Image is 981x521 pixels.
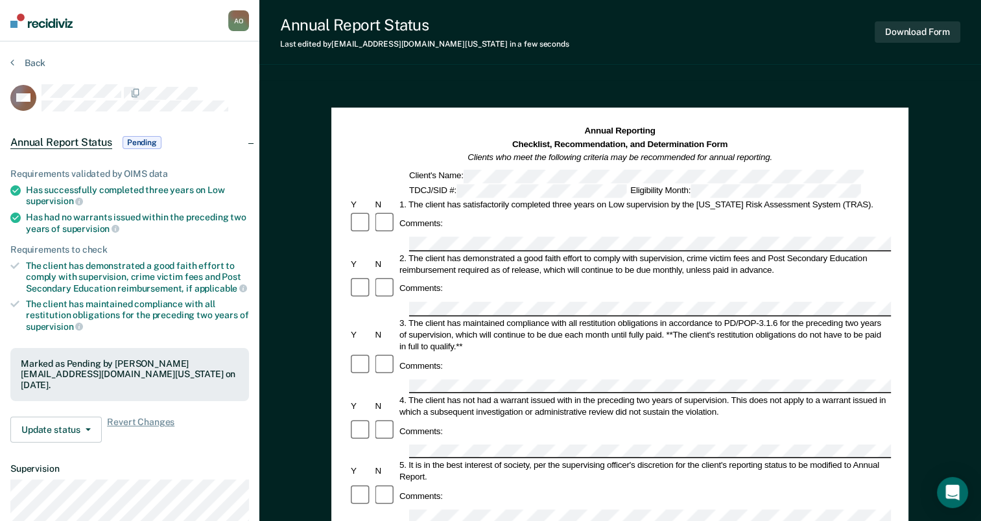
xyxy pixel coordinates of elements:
span: applicable [195,283,247,294]
div: Open Intercom Messenger [937,477,968,508]
strong: Annual Reporting [585,126,656,136]
span: Annual Report Status [10,136,112,149]
span: supervision [26,196,83,206]
div: Comments: [397,491,445,502]
div: A O [228,10,249,31]
div: Y [349,329,373,341]
div: Y [349,258,373,270]
span: in a few seconds [510,40,569,49]
div: N [373,198,397,210]
strong: Checklist, Recommendation, and Determination Form [512,139,727,149]
div: Requirements validated by OIMS data [10,168,249,179]
div: 5. It is in the best interest of society, per the supervising officer's discretion for the client... [397,459,891,483]
div: N [373,465,397,477]
div: The client has maintained compliance with all restitution obligations for the preceding two years of [26,299,249,332]
div: Annual Report Status [280,16,569,34]
div: Marked as Pending by [PERSON_NAME][EMAIL_ADDRESS][DOMAIN_NAME][US_STATE] on [DATE]. [21,358,239,391]
span: supervision [26,321,83,332]
div: Has successfully completed three years on Low [26,185,249,207]
div: 4. The client has not had a warrant issued with in the preceding two years of supervision. This d... [397,394,891,417]
div: 2. The client has demonstrated a good faith effort to comply with supervision, crime victim fees ... [397,252,891,275]
div: 3. The client has maintained compliance with all restitution obligations in accordance to PD/POP-... [397,318,891,353]
div: Has had no warrants issued within the preceding two years of [26,212,249,234]
dt: Supervision [10,463,249,474]
div: Last edited by [EMAIL_ADDRESS][DOMAIN_NAME][US_STATE] [280,40,569,49]
button: AO [228,10,249,31]
div: N [373,329,397,341]
img: Recidiviz [10,14,73,28]
div: Requirements to check [10,244,249,255]
div: Comments: [397,283,445,295]
div: The client has demonstrated a good faith effort to comply with supervision, crime victim fees and... [26,260,249,294]
div: Comments: [397,360,445,371]
div: TDCJ/SID #: [407,184,628,198]
div: 1. The client has satisfactorily completed three years on Low supervision by the [US_STATE] Risk ... [397,198,891,210]
button: Update status [10,417,102,443]
div: Eligibility Month: [628,184,862,198]
div: Comments: [397,425,445,437]
span: supervision [62,224,119,234]
button: Download Form [875,21,960,43]
span: Revert Changes [107,417,174,443]
div: Y [349,465,373,477]
div: Comments: [397,218,445,229]
div: Y [349,400,373,411]
button: Back [10,57,45,69]
div: N [373,400,397,411]
em: Clients who meet the following criteria may be recommended for annual reporting. [468,152,773,162]
div: Y [349,198,373,210]
div: Client's Name: [407,169,866,183]
span: Pending [123,136,161,149]
div: N [373,258,397,270]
